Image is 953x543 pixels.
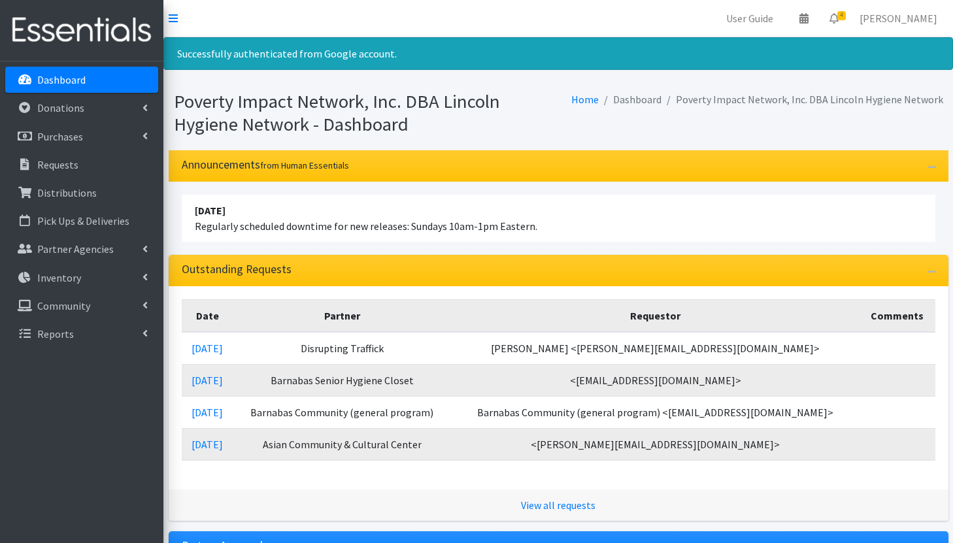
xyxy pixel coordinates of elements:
[37,214,129,227] p: Pick Ups & Deliveries
[233,429,452,461] td: Asian Community & Cultural Center
[37,130,83,143] p: Purchases
[182,195,935,242] li: Regularly scheduled downtime for new releases: Sundays 10am-1pm Eastern.
[260,159,349,171] small: from Human Essentials
[37,186,97,199] p: Distributions
[5,236,158,262] a: Partner Agencies
[5,321,158,347] a: Reports
[37,271,81,284] p: Inventory
[37,101,84,114] p: Donations
[5,152,158,178] a: Requests
[5,293,158,319] a: Community
[5,95,158,121] a: Donations
[37,158,78,171] p: Requests
[451,365,860,397] td: <[EMAIL_ADDRESS][DOMAIN_NAME]>
[233,397,452,429] td: Barnabas Community (general program)
[37,327,74,340] p: Reports
[849,5,948,31] a: [PERSON_NAME]
[37,299,90,312] p: Community
[661,90,943,109] li: Poverty Impact Network, Inc. DBA Lincoln Hygiene Network
[37,242,114,255] p: Partner Agencies
[192,374,223,387] a: [DATE]
[451,332,860,365] td: [PERSON_NAME] <[PERSON_NAME][EMAIL_ADDRESS][DOMAIN_NAME]>
[571,93,599,106] a: Home
[192,438,223,451] a: [DATE]
[233,332,452,365] td: Disrupting Traffick
[5,67,158,93] a: Dashboard
[5,208,158,234] a: Pick Ups & Deliveries
[521,499,595,512] a: View all requests
[163,37,953,70] div: Successfully authenticated from Google account.
[5,8,158,52] img: HumanEssentials
[182,263,292,276] h3: Outstanding Requests
[860,300,935,333] th: Comments
[837,11,846,20] span: 4
[5,265,158,291] a: Inventory
[819,5,849,31] a: 4
[233,365,452,397] td: Barnabas Senior Hygiene Closet
[192,342,223,355] a: [DATE]
[195,204,226,217] strong: [DATE]
[5,123,158,150] a: Purchases
[5,180,158,206] a: Distributions
[451,300,860,333] th: Requestor
[451,429,860,461] td: <[PERSON_NAME][EMAIL_ADDRESS][DOMAIN_NAME]>
[192,406,223,419] a: [DATE]
[174,90,554,135] h1: Poverty Impact Network, Inc. DBA Lincoln Hygiene Network - Dashboard
[716,5,784,31] a: User Guide
[182,158,349,172] h3: Announcements
[599,90,661,109] li: Dashboard
[451,397,860,429] td: Barnabas Community (general program) <[EMAIL_ADDRESS][DOMAIN_NAME]>
[233,300,452,333] th: Partner
[182,300,233,333] th: Date
[37,73,86,86] p: Dashboard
